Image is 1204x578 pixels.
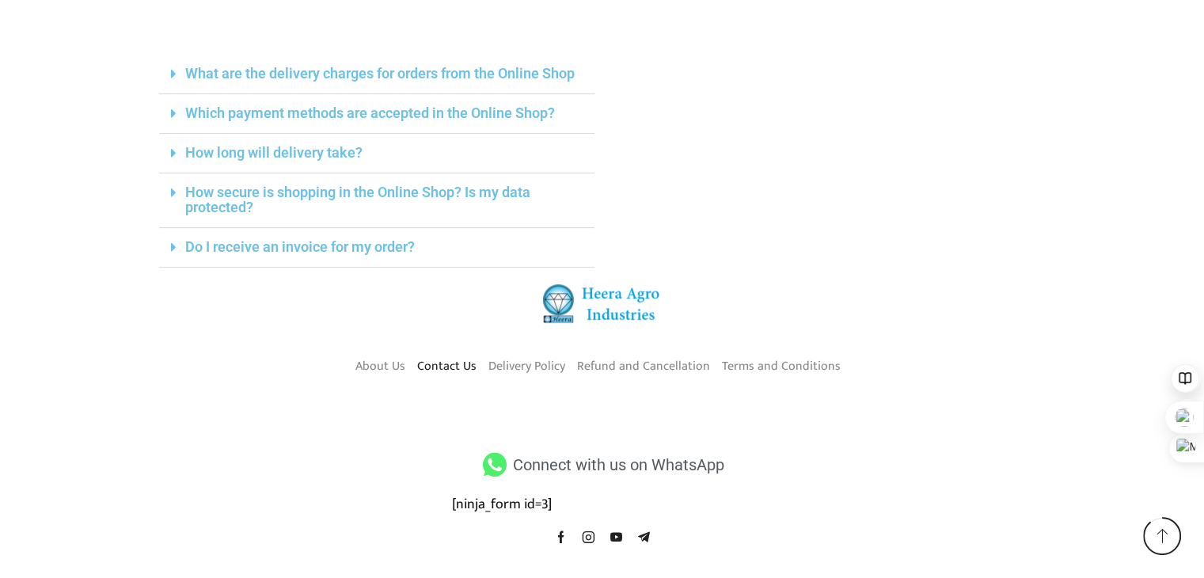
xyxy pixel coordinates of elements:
[185,238,415,255] a: Do I receive an invoice for my order?
[543,283,662,323] img: heera-logo-84.png
[577,352,710,379] a: Refund and Cancellation
[185,184,530,215] a: How secure is shopping in the Online Shop? Is my data protected?
[185,144,363,161] a: How long will delivery take?
[159,94,594,134] div: Which payment methods are accepted in the Online Shop?
[722,352,841,379] a: Terms and Conditions
[159,173,594,228] div: How secure is shopping in the Online Shop? Is my data protected?
[488,352,565,379] a: Delivery Policy
[185,65,575,82] a: What are the delivery charges for orders from the Online Shop
[452,495,753,515] div: [ninja_form id=3]
[355,352,405,379] a: About Us
[159,228,594,268] div: Do I receive an invoice for my order?
[159,134,594,173] div: How long will delivery take?
[509,451,724,479] span: Connect with us on WhatsApp
[417,352,477,379] a: Contact Us
[185,105,555,121] a: Which payment methods are accepted in the Online Shop?
[159,55,594,94] div: What are the delivery charges for orders from the Online Shop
